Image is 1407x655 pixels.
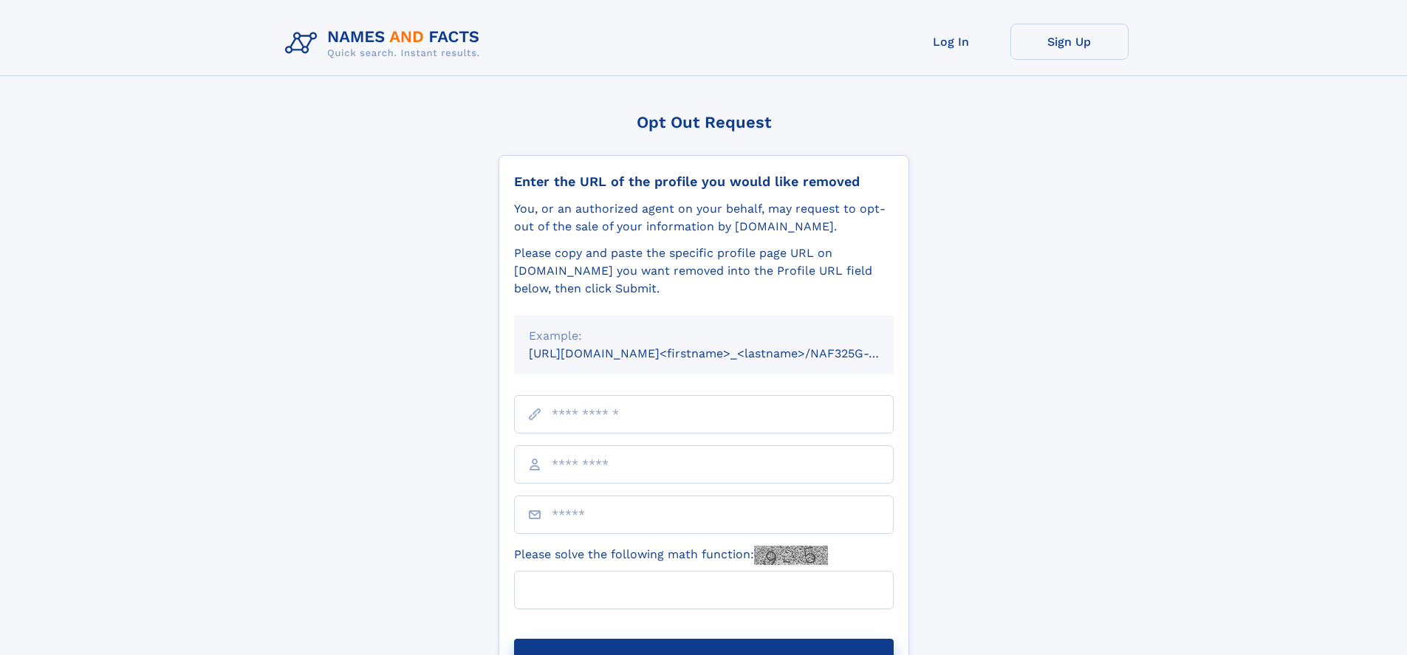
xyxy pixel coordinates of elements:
[514,546,828,565] label: Please solve the following math function:
[514,200,894,236] div: You, or an authorized agent on your behalf, may request to opt-out of the sale of your informatio...
[529,327,879,345] div: Example:
[892,24,1010,60] a: Log In
[1010,24,1129,60] a: Sign Up
[514,174,894,190] div: Enter the URL of the profile you would like removed
[499,113,909,131] div: Opt Out Request
[514,244,894,298] div: Please copy and paste the specific profile page URL on [DOMAIN_NAME] you want removed into the Pr...
[529,346,922,360] small: [URL][DOMAIN_NAME]<firstname>_<lastname>/NAF325G-xxxxxxxx
[279,24,492,64] img: Logo Names and Facts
